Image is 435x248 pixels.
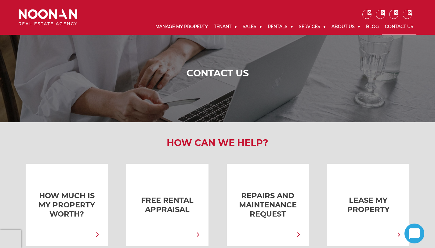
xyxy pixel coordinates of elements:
[328,19,363,35] a: About Us
[19,9,77,25] img: Noonan Real Estate Agency
[382,19,416,35] a: Contact Us
[296,19,328,35] a: Services
[363,19,382,35] a: Blog
[152,19,211,35] a: Manage My Property
[211,19,240,35] a: Tenant
[20,68,415,79] h1: Contact Us
[265,19,296,35] a: Rentals
[14,137,421,148] h2: How Can We Help?
[240,19,265,35] a: Sales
